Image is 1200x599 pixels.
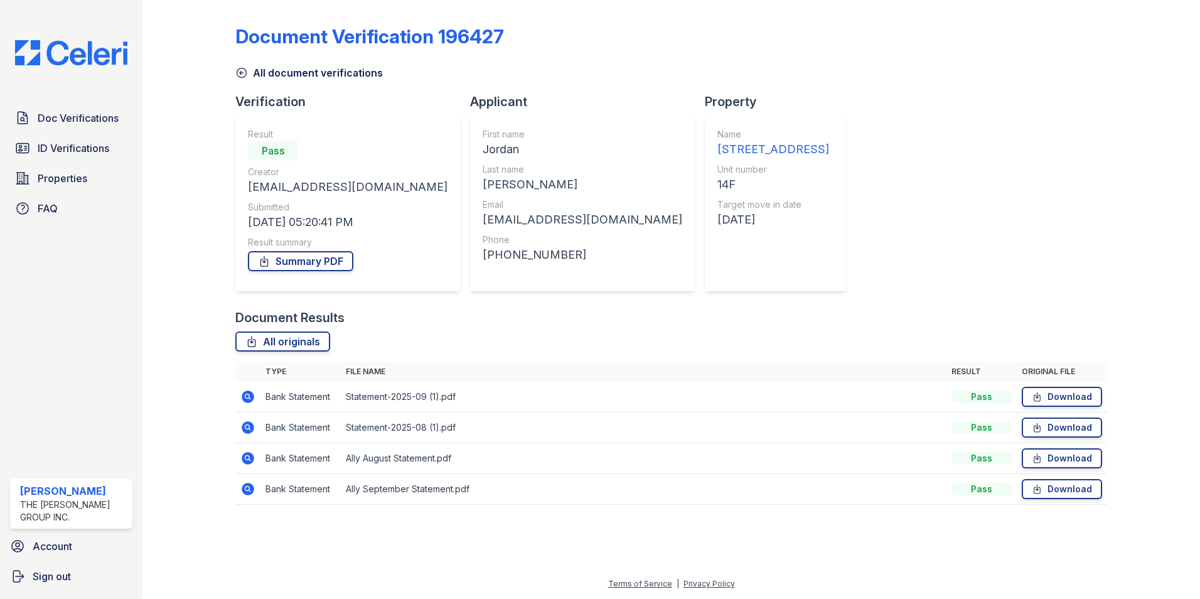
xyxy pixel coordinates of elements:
[38,171,87,186] span: Properties
[10,136,132,161] a: ID Verifications
[10,196,132,221] a: FAQ
[1022,448,1102,468] a: Download
[1022,479,1102,499] a: Download
[260,474,341,505] td: Bank Statement
[483,128,682,141] div: First name
[38,201,58,216] span: FAQ
[248,178,447,196] div: [EMAIL_ADDRESS][DOMAIN_NAME]
[235,332,330,352] a: All originals
[33,539,72,554] span: Account
[483,176,682,193] div: [PERSON_NAME]
[946,362,1017,382] th: Result
[483,234,682,246] div: Phone
[483,211,682,229] div: [EMAIL_ADDRESS][DOMAIN_NAME]
[1017,362,1107,382] th: Original file
[248,166,447,178] div: Creator
[235,309,345,326] div: Document Results
[717,211,829,229] div: [DATE]
[341,474,946,505] td: Ally September Statement.pdf
[5,564,137,589] a: Sign out
[951,483,1012,495] div: Pass
[951,421,1012,434] div: Pass
[483,163,682,176] div: Last name
[341,362,946,382] th: File name
[235,93,470,111] div: Verification
[5,534,137,559] a: Account
[260,382,341,413] td: Bank Statement
[260,413,341,443] td: Bank Statement
[260,362,341,382] th: Type
[260,443,341,474] td: Bank Statement
[677,579,679,588] div: |
[951,452,1012,465] div: Pass
[470,93,705,111] div: Applicant
[248,236,447,249] div: Result summary
[1022,387,1102,407] a: Download
[483,141,682,158] div: Jordan
[483,198,682,211] div: Email
[341,382,946,413] td: Statement-2025-09 (1).pdf
[705,93,855,111] div: Property
[608,579,672,588] a: Terms of Service
[10,105,132,131] a: Doc Verifications
[10,166,132,191] a: Properties
[248,213,447,231] div: [DATE] 05:20:41 PM
[717,176,829,193] div: 14F
[483,246,682,264] div: [PHONE_NUMBER]
[717,141,829,158] div: [STREET_ADDRESS]
[248,128,447,141] div: Result
[341,413,946,443] td: Statement-2025-08 (1).pdf
[20,499,127,524] div: The [PERSON_NAME] Group Inc.
[38,111,119,126] span: Doc Verifications
[717,198,829,211] div: Target move in date
[38,141,109,156] span: ID Verifications
[1022,418,1102,438] a: Download
[951,391,1012,403] div: Pass
[683,579,735,588] a: Privacy Policy
[248,201,447,213] div: Submitted
[248,141,298,161] div: Pass
[717,128,829,158] a: Name [STREET_ADDRESS]
[235,65,383,80] a: All document verifications
[1147,549,1187,586] iframe: chat widget
[235,25,504,48] div: Document Verification 196427
[5,40,137,65] img: CE_Logo_Blue-a8612792a0a2168367f1c8372b55b34899dd931a85d93a1a3d3e32e68fde9ad4.png
[717,163,829,176] div: Unit number
[717,128,829,141] div: Name
[20,483,127,499] div: [PERSON_NAME]
[33,569,71,584] span: Sign out
[341,443,946,474] td: Ally August Statement.pdf
[248,251,353,271] a: Summary PDF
